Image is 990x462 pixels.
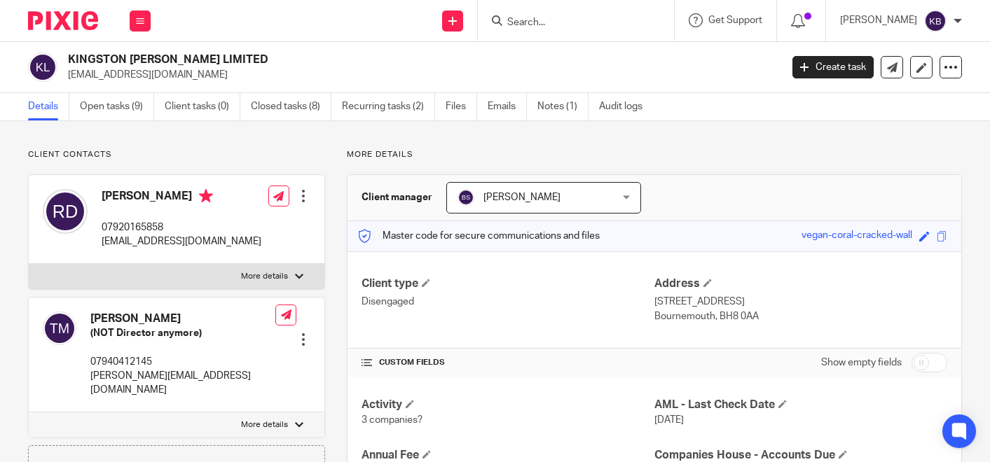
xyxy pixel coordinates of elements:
[28,11,98,30] img: Pixie
[90,355,275,369] p: 07940412145
[102,189,261,206] h4: [PERSON_NAME]
[488,93,527,120] a: Emails
[358,229,600,243] p: Master code for secure communications and files
[342,93,435,120] a: Recurring tasks (2)
[68,52,631,67] h2: KINGSTON [PERSON_NAME] LIMITED
[28,52,57,82] img: svg%3E
[362,398,654,412] h4: Activity
[362,276,654,291] h4: Client type
[90,311,275,326] h4: [PERSON_NAME]
[654,309,947,323] p: Bournemouth, BH8 0AA
[102,234,261,248] p: [EMAIL_ADDRESS][DOMAIN_NAME]
[28,149,325,160] p: Client contacts
[654,276,947,291] h4: Address
[506,17,632,29] input: Search
[708,15,762,25] span: Get Support
[241,271,288,282] p: More details
[654,415,684,425] span: [DATE]
[599,93,653,120] a: Audit logs
[165,93,240,120] a: Client tasks (0)
[537,93,589,120] a: Notes (1)
[28,93,69,120] a: Details
[840,13,917,27] p: [PERSON_NAME]
[362,415,422,425] span: 3 companies?
[90,326,275,340] h5: (NOT Director anymore)
[821,356,902,370] label: Show empty fields
[802,228,912,244] div: vegan-coral-cracked-wall
[251,93,331,120] a: Closed tasks (8)
[241,419,288,430] p: More details
[362,190,432,204] h3: Client manager
[362,295,654,309] p: Disengaged
[446,93,477,120] a: Files
[43,189,88,234] img: svg%3E
[654,398,947,412] h4: AML - Last Check Date
[68,68,771,82] p: [EMAIL_ADDRESS][DOMAIN_NAME]
[654,295,947,309] p: [STREET_ADDRESS]
[43,311,76,345] img: svg%3E
[483,192,561,202] span: [PERSON_NAME]
[102,220,261,234] p: 07920165858
[458,189,474,206] img: svg%3E
[90,369,275,398] p: [PERSON_NAME][EMAIL_ADDRESS][DOMAIN_NAME]
[199,189,213,203] i: Primary
[924,10,947,32] img: svg%3E
[792,56,874,78] a: Create task
[80,93,154,120] a: Open tasks (9)
[347,149,962,160] p: More details
[362,357,654,368] h4: CUSTOM FIELDS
